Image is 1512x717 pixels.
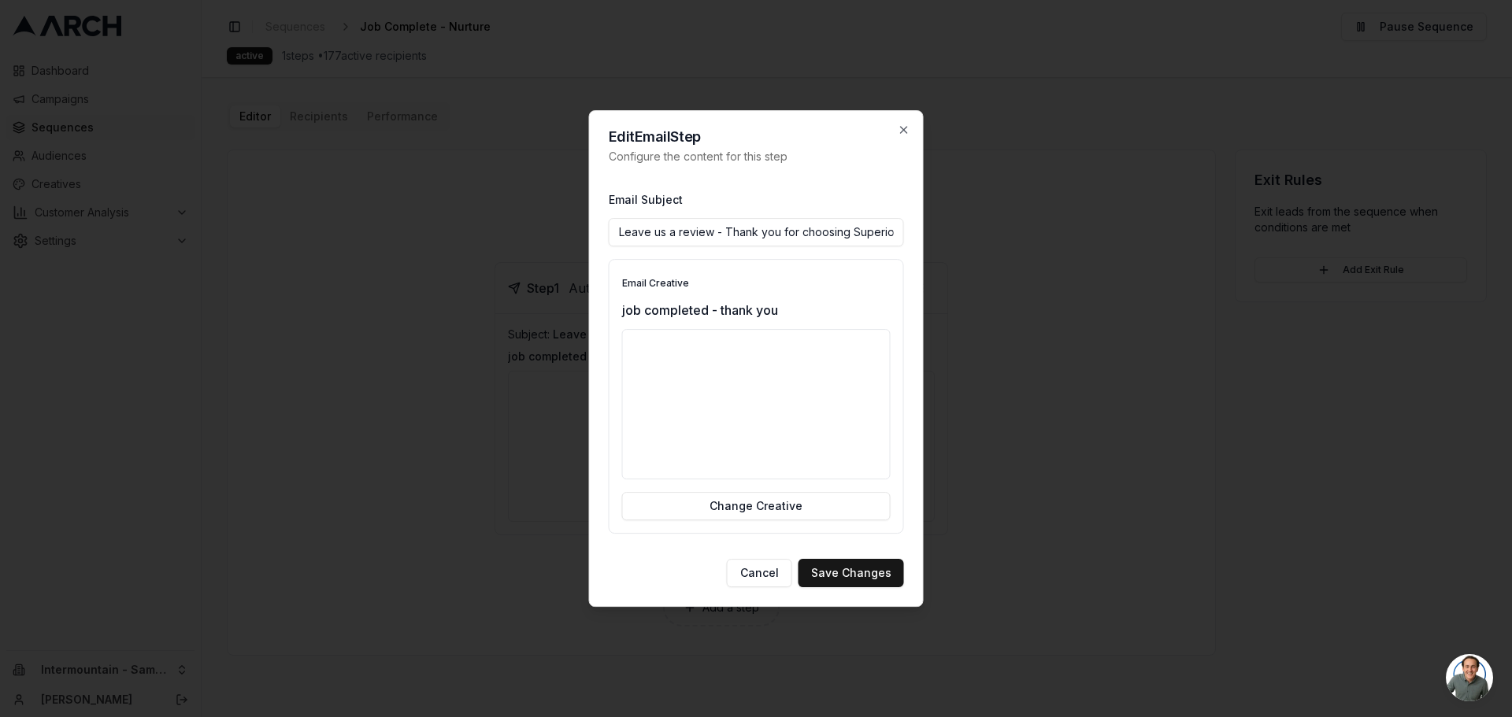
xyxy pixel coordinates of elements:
[609,149,904,164] p: Configure the content for this step
[622,492,891,520] button: Change Creative
[799,559,904,587] button: Save Changes
[622,301,891,320] p: job completed - thank you
[622,277,689,289] label: Email Creative
[609,193,683,206] label: Email Subject
[609,130,904,144] h2: Edit Email Step
[609,218,904,246] input: Enter email subject line
[727,559,792,587] button: Cancel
